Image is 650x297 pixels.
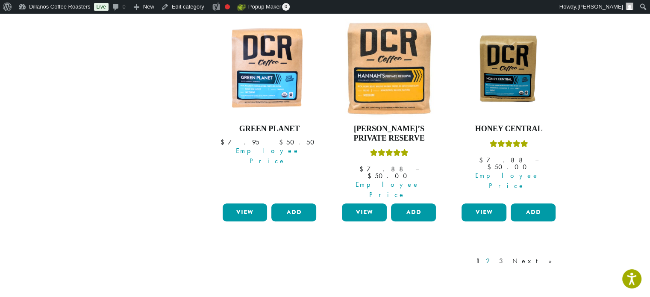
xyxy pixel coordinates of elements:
bdi: 7.95 [221,138,259,147]
a: 3 [497,256,508,266]
img: Honey-Central-stock-image-fix-1200-x-900.png [459,32,558,105]
bdi: 50.50 [279,138,318,147]
span: – [415,165,419,173]
div: Rated 5.00 out of 5 [489,139,528,152]
a: 1 [474,256,482,266]
span: – [535,156,538,165]
span: – [268,138,271,147]
h4: Honey Central [459,124,558,134]
bdi: 7.88 [479,156,527,165]
a: Honey CentralRated 5.00 out of 5 Employee Price [459,19,558,200]
span: $ [221,138,228,147]
span: Employee Price [456,171,558,191]
a: 2 [484,256,495,266]
h4: [PERSON_NAME]’s Private Reserve [340,124,438,143]
h4: Green Planet [221,124,319,134]
div: Rated 5.00 out of 5 [370,148,408,161]
a: Live [94,3,109,11]
span: Employee Price [336,179,438,200]
a: [PERSON_NAME]’s Private ReserveRated 5.00 out of 5 Employee Price [340,19,438,200]
a: Next » [511,256,560,266]
a: View [223,203,268,221]
a: Green Planet Employee Price [221,19,319,200]
span: $ [279,138,286,147]
span: $ [479,156,486,165]
button: Add [391,203,436,221]
bdi: 50.00 [367,171,411,180]
span: [PERSON_NAME] [577,3,623,10]
span: Employee Price [217,146,319,166]
bdi: 7.88 [359,165,407,173]
img: Hannahs-Private-Reserve-12oz-300x300.jpg [340,19,438,118]
span: $ [367,171,374,180]
span: 0 [282,3,290,11]
span: $ [359,165,367,173]
bdi: 50.00 [487,162,530,171]
button: Add [271,203,316,221]
a: View [342,203,387,221]
button: Add [511,203,556,221]
a: View [462,203,506,221]
img: DCR-Green-Planet-Coffee-Bag-300x300.png [220,19,318,118]
span: $ [487,162,494,171]
div: Needs improvement [225,4,230,9]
